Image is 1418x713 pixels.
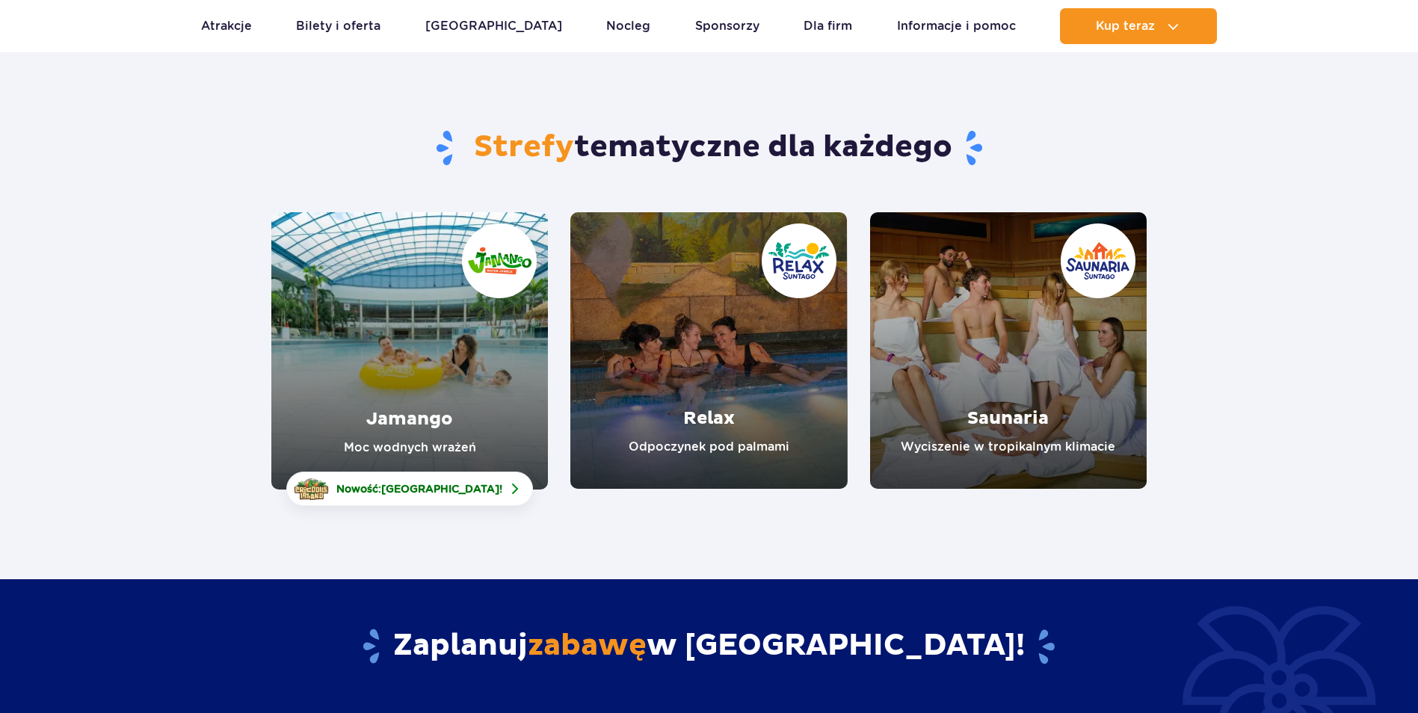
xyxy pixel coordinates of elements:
a: Nocleg [606,8,650,44]
span: Nowość: ! [336,481,502,496]
h2: Zaplanuj w [GEOGRAPHIC_DATA]! [271,627,1147,666]
a: [GEOGRAPHIC_DATA] [425,8,562,44]
a: Informacje i pomoc [897,8,1016,44]
span: Kup teraz [1096,19,1155,33]
a: Sponsorzy [695,8,759,44]
a: Jamango [271,212,548,490]
a: Atrakcje [201,8,252,44]
a: Bilety i oferta [296,8,380,44]
span: zabawę [528,627,647,664]
span: [GEOGRAPHIC_DATA] [381,483,499,495]
h1: tematyczne dla każdego [271,129,1147,167]
a: Relax [570,212,847,489]
a: Saunaria [870,212,1147,489]
span: Strefy [474,129,574,166]
a: Dla firm [804,8,852,44]
button: Kup teraz [1060,8,1217,44]
a: Nowość:[GEOGRAPHIC_DATA]! [286,472,533,506]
